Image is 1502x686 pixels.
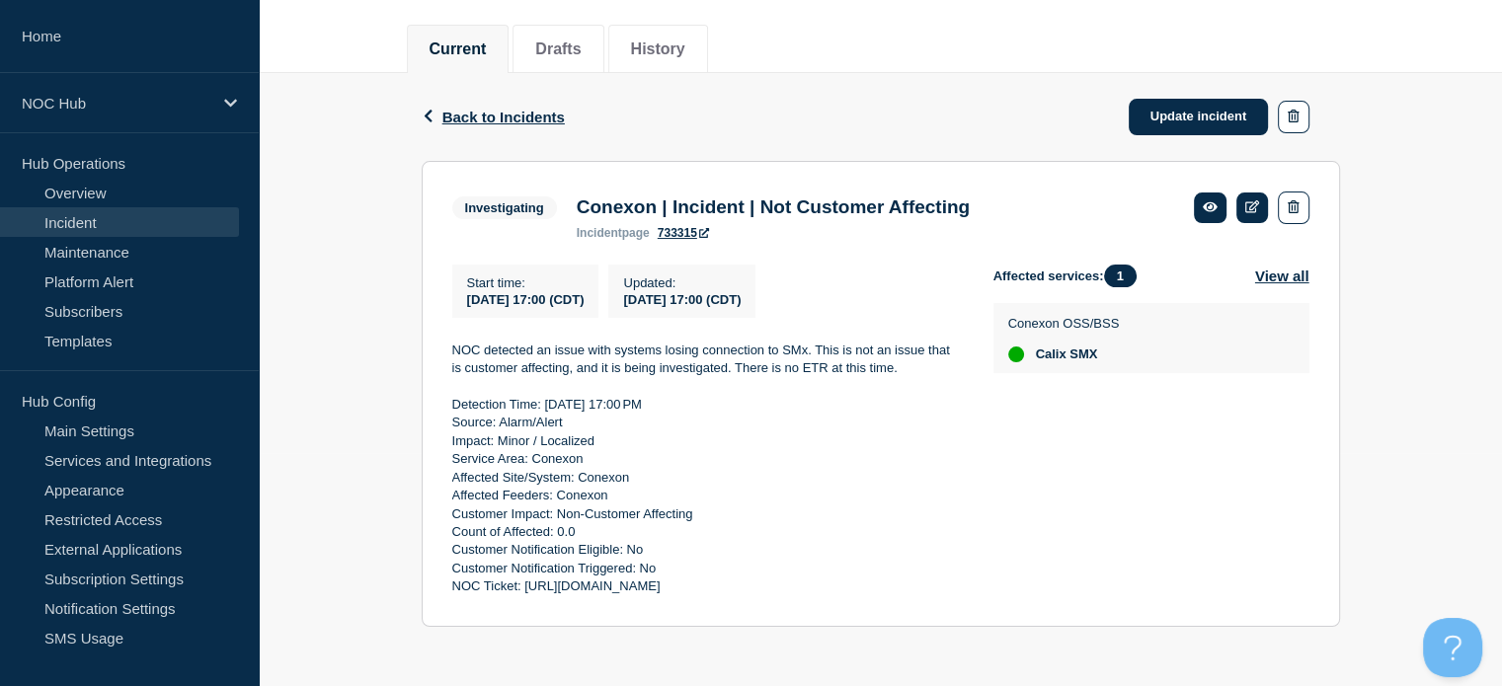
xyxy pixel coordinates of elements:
[22,95,211,112] p: NOC Hub
[452,432,962,450] p: Impact: Minor / Localized
[623,275,741,290] p: Updated :
[452,450,962,468] p: Service Area: Conexon
[658,226,709,240] a: 733315
[442,109,565,125] span: Back to Incidents
[430,40,487,58] button: Current
[452,487,962,504] p: Affected Feeders: Conexon
[535,40,581,58] button: Drafts
[452,523,962,541] p: Count of Affected: 0.0
[577,196,970,218] h3: Conexon | Incident | Not Customer Affecting
[623,290,741,307] div: [DATE] 17:00 (CDT)
[1423,618,1482,677] iframe: Help Scout Beacon - Open
[452,196,557,219] span: Investigating
[1255,265,1309,287] button: View all
[467,292,585,307] span: [DATE] 17:00 (CDT)
[452,414,962,431] p: Source: Alarm/Alert
[452,505,962,523] p: Customer Impact: Non-Customer Affecting
[577,226,622,240] span: incident
[452,469,962,487] p: Affected Site/System: Conexon
[467,275,585,290] p: Start time :
[452,560,962,577] p: Customer Notification Triggered: No
[577,226,650,240] p: page
[1036,346,1098,362] span: Calix SMX
[631,40,685,58] button: History
[993,265,1146,287] span: Affected services:
[452,577,962,595] p: NOC Ticket: [URL][DOMAIN_NAME]
[452,342,962,378] p: NOC detected an issue with systems losing connection to SMx. This is not an issue that is custome...
[1104,265,1137,287] span: 1
[452,396,962,414] p: Detection Time: [DATE] 17:00 PM
[1008,316,1120,331] p: Conexon OSS/BSS
[452,541,962,559] p: Customer Notification Eligible: No
[422,109,565,125] button: Back to Incidents
[1008,346,1024,362] div: up
[1129,99,1269,135] a: Update incident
